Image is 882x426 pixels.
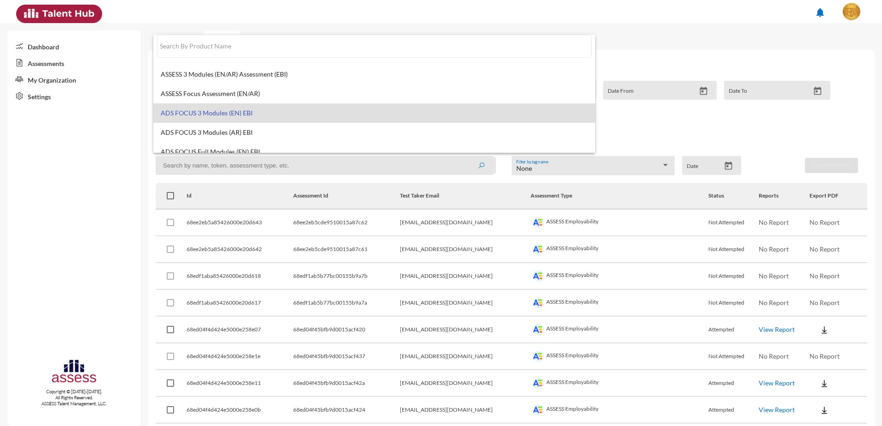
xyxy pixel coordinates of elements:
[157,35,592,58] input: Search By Product Name
[161,71,588,78] span: ASSESS 3 Modules (EN/AR) Assessment (EBI)
[161,109,588,117] span: ADS FOCUS 3 Modules (EN) EBI
[161,148,588,156] span: ADS FOCUS Full Modules (EN) EBI
[161,129,588,136] span: ADS FOCUS 3 Modules (AR) EBI
[161,90,588,97] span: ASSESS Focus Assessment (EN/AR)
